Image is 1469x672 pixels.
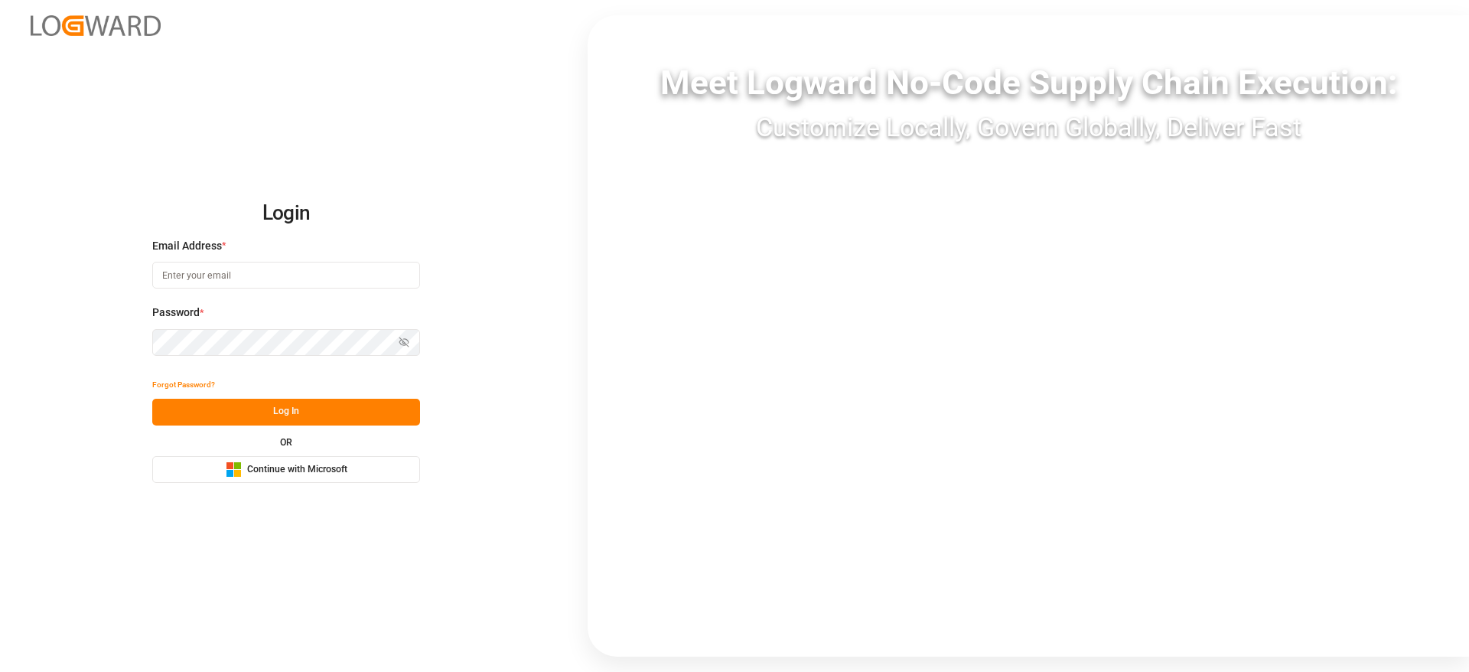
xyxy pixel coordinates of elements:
span: Password [152,305,200,321]
button: Log In [152,399,420,426]
span: Email Address [152,238,222,254]
div: Meet Logward No-Code Supply Chain Execution: [588,57,1469,108]
button: Continue with Microsoft [152,456,420,483]
div: Customize Locally, Govern Globally, Deliver Fast [588,108,1469,147]
small: OR [280,438,292,447]
span: Continue with Microsoft [247,463,347,477]
img: Logward_new_orange.png [31,15,161,36]
input: Enter your email [152,262,420,289]
h2: Login [152,189,420,238]
button: Forgot Password? [152,372,215,399]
